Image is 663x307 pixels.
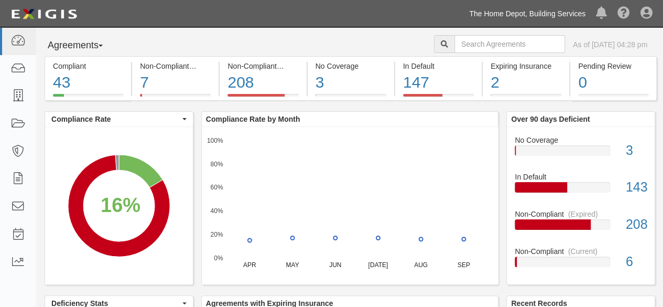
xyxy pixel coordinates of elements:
[210,160,223,167] text: 80%
[457,261,470,269] text: SEP
[515,246,647,276] a: Non-Compliant(Current)6
[395,94,482,102] a: In Default147
[618,215,655,234] div: 208
[101,191,140,219] div: 16%
[515,135,647,172] a: No Coverage3
[507,135,655,145] div: No Coverage
[491,71,561,94] div: 2
[45,94,131,102] a: Compliant43
[45,35,123,56] button: Agreements
[515,209,647,246] a: Non-Compliant(Expired)208
[511,115,590,123] b: Over 90 days Deficient
[454,35,565,53] input: Search Agreements
[206,115,300,123] b: Compliance Rate by Month
[618,178,655,197] div: 143
[132,94,219,102] a: Non-Compliant(Current)7
[515,172,647,209] a: In Default143
[243,261,256,269] text: APR
[140,61,211,71] div: Non-Compliant (Current)
[286,261,299,269] text: MAY
[618,141,655,160] div: 3
[227,61,298,71] div: Non-Compliant (Expired)
[207,136,223,144] text: 100%
[45,112,193,126] button: Compliance Rate
[210,207,223,215] text: 40%
[464,3,591,24] a: The Home Depot, Building Services
[403,61,474,71] div: In Default
[210,184,223,191] text: 60%
[618,252,655,271] div: 6
[140,71,211,94] div: 7
[570,94,657,102] a: Pending Review0
[578,71,648,94] div: 0
[53,71,123,94] div: 43
[507,172,655,182] div: In Default
[210,231,223,238] text: 20%
[573,39,647,50] div: As of [DATE] 04:28 pm
[193,61,223,71] div: (Current)
[507,246,655,257] div: Non-Compliant
[214,254,223,261] text: 0%
[491,61,561,71] div: Expiring Insurance
[368,261,388,269] text: [DATE]
[220,94,306,102] a: Non-Compliant(Expired)208
[483,94,569,102] a: Expiring Insurance2
[281,61,311,71] div: (Expired)
[568,209,598,219] div: (Expired)
[617,7,630,20] i: Help Center - Complianz
[316,71,386,94] div: 3
[414,261,428,269] text: AUG
[578,61,648,71] div: Pending Review
[308,94,394,102] a: No Coverage3
[45,127,193,284] svg: A chart.
[568,246,597,257] div: (Current)
[403,71,474,94] div: 147
[53,61,123,71] div: Compliant
[51,114,180,124] span: Compliance Rate
[507,209,655,219] div: Non-Compliant
[316,61,386,71] div: No Coverage
[329,261,341,269] text: JUN
[227,71,298,94] div: 208
[8,5,80,24] img: logo-5460c22ac91f19d4615b14bd174203de0afe785f0fc80cf4dbbc73dc1793850b.png
[202,127,498,284] svg: A chart.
